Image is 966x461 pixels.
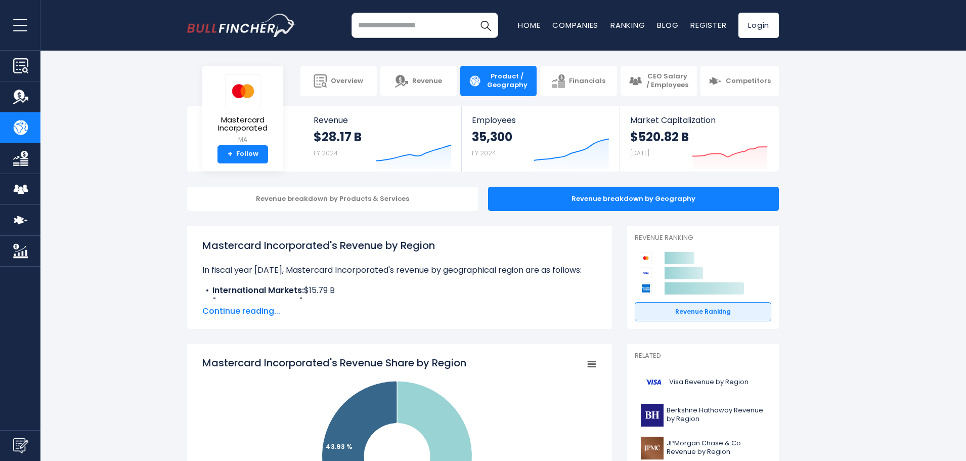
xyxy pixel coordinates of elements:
[300,66,377,96] a: Overview
[331,77,363,86] span: Overview
[314,149,338,157] small: FY 2024
[202,284,597,297] li: $15.79 B
[621,66,697,96] a: CEO Salary / Employees
[472,115,609,125] span: Employees
[460,66,537,96] a: Product / Geography
[641,371,666,394] img: V logo
[202,264,597,276] p: In fiscal year [DATE], Mastercard Incorporated's revenue by geographical region are as follows:
[314,115,452,125] span: Revenue
[667,439,765,456] span: JPMorgan Chase & Co. Revenue by Region
[217,145,268,163] a: +Follow
[187,187,478,211] div: Revenue breakdown by Products & Services
[630,149,649,157] small: [DATE]
[726,77,771,86] span: Competitors
[212,297,305,308] b: [GEOGRAPHIC_DATA]:
[314,129,362,145] strong: $28.17 B
[412,77,442,86] span: Revenue
[326,442,353,451] text: 43.93 %
[640,282,652,295] img: American Express Company competitors logo
[569,77,605,86] span: Financials
[635,368,771,396] a: Visa Revenue by Region
[641,404,664,427] img: BRK-B logo
[210,116,275,133] span: Mastercard Incorporated
[210,74,276,145] a: Mastercard Incorporated MA
[540,66,617,96] a: Financials
[635,352,771,360] p: Related
[700,66,779,96] a: Competitors
[641,437,664,459] img: JPM logo
[640,252,652,264] img: Mastercard Incorporated competitors logo
[187,14,296,37] a: Go to homepage
[646,72,689,90] span: CEO Salary / Employees
[657,20,678,30] a: Blog
[187,14,296,37] img: bullfincher logo
[202,297,597,309] li: $12.38 B
[473,13,498,38] button: Search
[552,20,598,30] a: Companies
[228,150,233,159] strong: +
[202,305,597,317] span: Continue reading...
[667,406,765,424] span: Berkshire Hathaway Revenue by Region
[620,106,778,172] a: Market Capitalization $520.82 B [DATE]
[518,20,540,30] a: Home
[738,13,779,38] a: Login
[635,234,771,242] p: Revenue Ranking
[202,238,597,253] h1: Mastercard Incorporated's Revenue by Region
[202,356,466,370] tspan: Mastercard Incorporated's Revenue Share by Region
[635,302,771,321] a: Revenue Ranking
[635,401,771,429] a: Berkshire Hathaway Revenue by Region
[690,20,726,30] a: Register
[472,129,512,145] strong: 35,300
[210,135,275,144] small: MA
[212,284,304,296] b: International Markets:
[380,66,457,96] a: Revenue
[488,187,779,211] div: Revenue breakdown by Geography
[669,378,749,387] span: Visa Revenue by Region
[486,72,529,90] span: Product / Geography
[630,129,689,145] strong: $520.82 B
[640,267,652,279] img: Visa competitors logo
[462,106,619,172] a: Employees 35,300 FY 2024
[472,149,496,157] small: FY 2024
[630,115,768,125] span: Market Capitalization
[303,106,462,172] a: Revenue $28.17 B FY 2024
[610,20,645,30] a: Ranking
